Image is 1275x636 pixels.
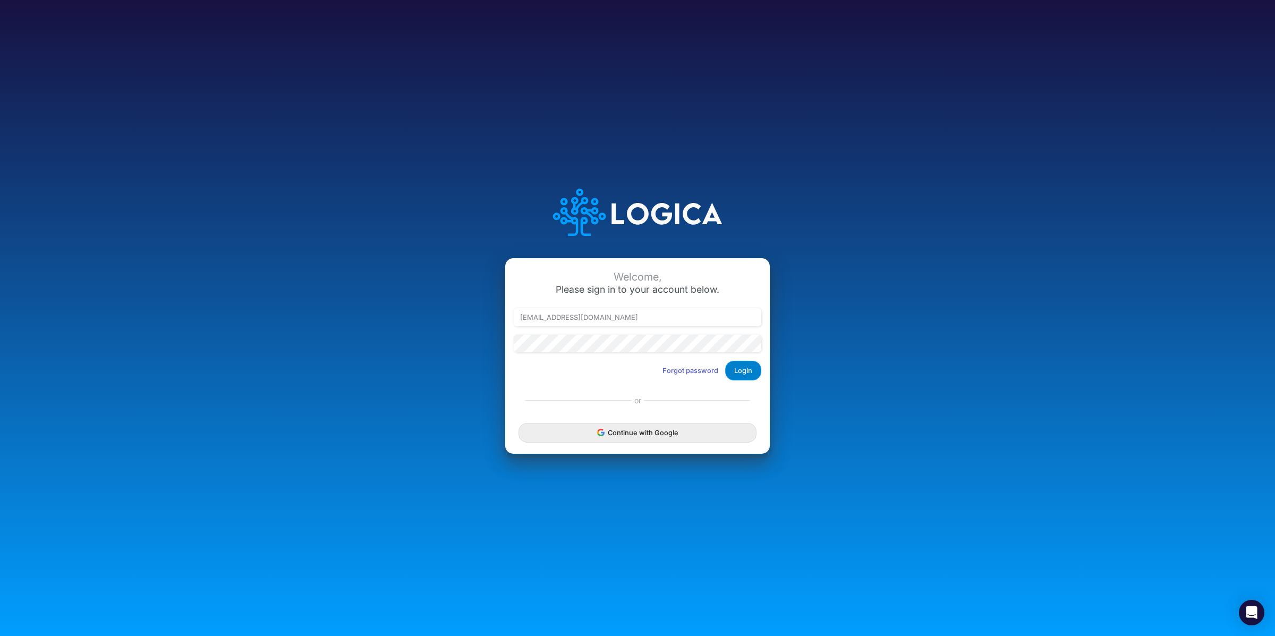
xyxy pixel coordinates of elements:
div: Open Intercom Messenger [1239,600,1264,625]
input: Email [514,308,761,326]
button: Continue with Google [518,423,756,443]
div: Welcome, [514,271,761,283]
span: Please sign in to your account below. [556,284,719,295]
button: Login [725,361,761,380]
button: Forgot password [656,362,725,379]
